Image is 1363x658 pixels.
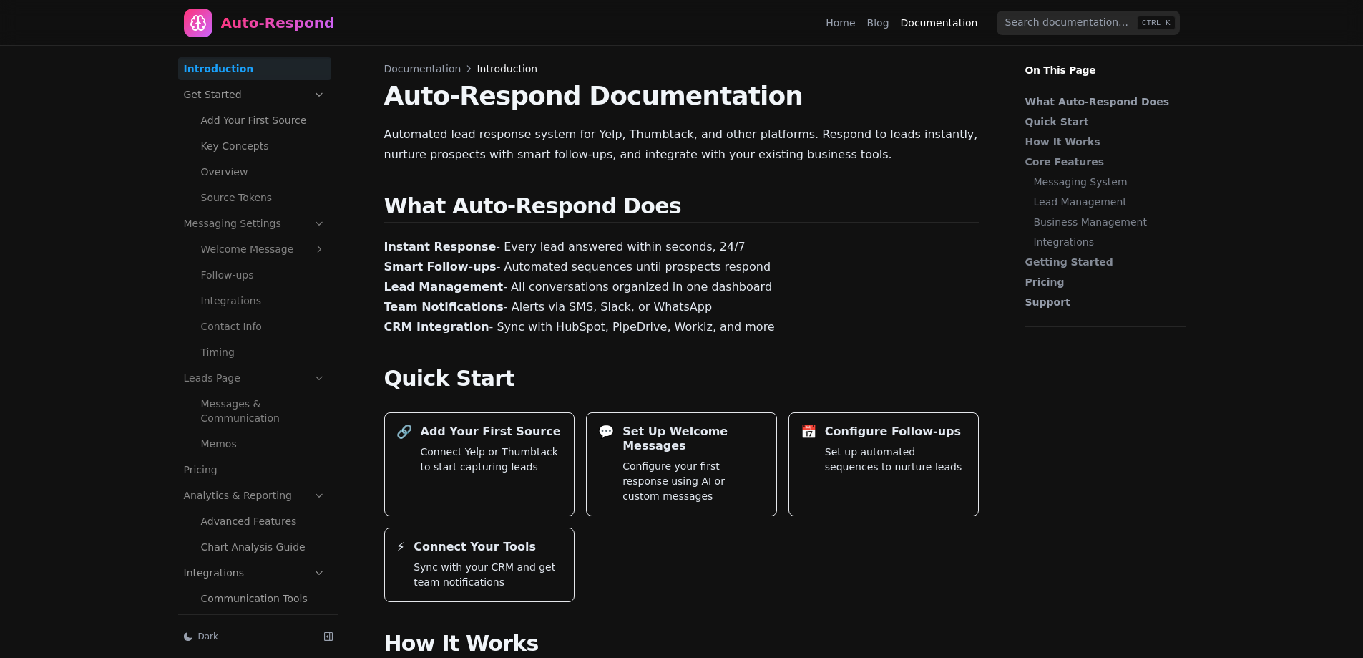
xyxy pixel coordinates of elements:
[195,510,331,533] a: Advanced Features
[1034,175,1178,189] a: Messaging System
[195,315,331,338] a: Contact Info
[622,425,765,453] h3: Set Up Welcome Messages
[195,587,331,610] a: Communication Tools
[384,125,979,165] p: Automated lead response system for Yelp, Thumbtack, and other platforms. Respond to leads instant...
[414,560,562,590] p: Sync with your CRM and get team notifications
[1025,255,1178,269] a: Getting Started
[384,412,575,516] a: 🔗Add Your First SourceConnect Yelp or Thumbtack to start capturing leads
[622,459,765,504] p: Configure your first response using AI or custom messages
[414,540,536,554] h3: Connect Your Tools
[801,425,816,439] div: 📅
[1025,155,1178,169] a: Core Features
[384,260,497,274] strong: Smart Follow-ups
[195,536,331,558] a: Chart Analysis Guide
[384,82,979,110] h1: Auto-Respond Documentation
[384,320,489,334] strong: CRM Integration
[1034,235,1178,249] a: Integrations
[1034,195,1178,209] a: Lead Management
[825,425,961,439] h3: Configure Follow-ups
[195,392,331,430] a: Messages & Communication
[421,425,561,439] h3: Add Your First Source
[178,484,331,507] a: Analytics & Reporting
[178,626,313,647] button: Dark
[195,613,331,636] a: CRM Systems
[1025,95,1178,109] a: What Auto-Respond Does
[221,13,335,33] div: Auto-Respond
[1025,135,1178,149] a: How It Works
[195,289,331,312] a: Integrations
[178,83,331,106] a: Get Started
[195,186,331,209] a: Source Tokens
[195,263,331,286] a: Follow-ups
[867,16,889,30] a: Blog
[1034,215,1178,229] a: Business Management
[195,160,331,183] a: Overview
[421,445,563,475] p: Connect Yelp or Thumbtack to start capturing leads
[384,240,497,253] strong: Instant Response
[1025,295,1178,309] a: Support
[195,432,331,455] a: Memos
[396,425,412,439] div: 🔗
[384,62,461,76] span: Documentation
[195,109,331,132] a: Add Your First Source
[1025,275,1178,289] a: Pricing
[178,57,331,80] a: Introduction
[384,237,979,337] p: - Every lead answered within seconds, 24/7 - Automated sequences until prospects respond - All co...
[1014,46,1197,77] p: On This Page
[1025,115,1178,129] a: Quick Start
[178,561,331,584] a: Integrations
[178,212,331,235] a: Messaging Settings
[826,16,855,30] a: Home
[384,280,504,294] strong: Lead Management
[318,626,338,647] button: Collapse sidebar
[195,238,331,261] a: Welcome Message
[195,135,331,158] a: Key Concepts
[396,540,406,554] div: ⚡
[384,366,979,395] h2: Quick Start
[997,11,1180,35] input: Search documentation…
[195,341,331,364] a: Timing
[178,458,331,481] a: Pricing
[384,528,575,602] a: ⚡Connect Your ToolsSync with your CRM and get team notifications
[477,62,537,76] span: Introduction
[598,425,614,439] div: 💬
[384,300,504,314] strong: Team Notifications
[178,367,331,390] a: Leads Page
[586,412,777,516] a: 💬Set Up Welcome MessagesConfigure your first response using AI or custom messages
[788,412,979,516] a: 📅Configure Follow-upsSet up automated sequences to nurture leads
[384,193,979,223] h2: What Auto-Respond Does
[825,445,967,475] p: Set up automated sequences to nurture leads
[184,9,335,37] a: Home page
[901,16,978,30] a: Documentation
